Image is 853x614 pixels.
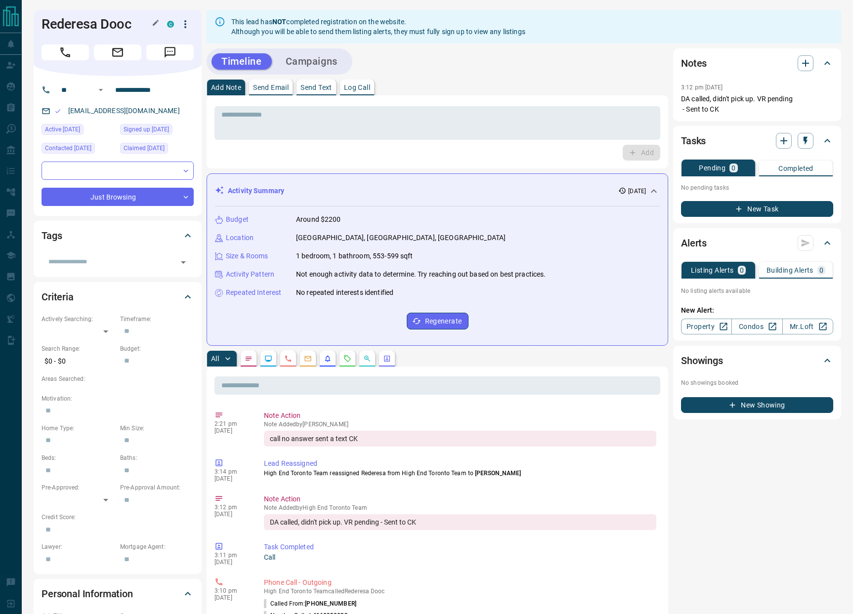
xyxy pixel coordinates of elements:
[212,53,272,70] button: Timeline
[120,542,194,551] p: Mortgage Agent:
[42,44,89,60] span: Call
[363,355,371,363] svg: Opportunities
[264,542,656,552] p: Task Completed
[305,600,356,607] span: [PHONE_NUMBER]
[681,319,732,334] a: Property
[681,378,833,387] p: No showings booked
[95,84,107,96] button: Open
[42,582,194,606] div: Personal Information
[42,315,115,324] p: Actively Searching:
[42,224,194,247] div: Tags
[264,431,656,447] div: call no answer sent a text CK
[226,287,281,298] p: Repeated Interest
[681,231,833,255] div: Alerts
[42,285,194,309] div: Criteria
[68,107,180,115] a: [EMAIL_ADDRESS][DOMAIN_NAME]
[42,394,194,403] p: Motivation:
[214,468,249,475] p: 3:14 pm
[264,469,656,478] p: High End Toronto Team reassigned Rederesa from High End Toronto Team to
[731,164,735,171] p: 0
[264,504,656,511] p: Note Added by High End Toronto Team
[681,84,723,91] p: 3:12 pm [DATE]
[120,453,194,462] p: Baths:
[681,353,723,368] h2: Showings
[214,594,249,601] p: [DATE]
[226,233,254,243] p: Location
[264,599,356,608] p: Called From:
[42,374,194,383] p: Areas Searched:
[681,55,707,71] h2: Notes
[146,44,194,60] span: Message
[42,424,115,433] p: Home Type:
[45,143,91,153] span: Contacted [DATE]
[42,353,115,369] p: $0 - $0
[42,289,74,305] h2: Criteria
[120,315,194,324] p: Timeframe:
[124,124,169,134] span: Signed up [DATE]
[681,349,833,372] div: Showings
[383,355,391,363] svg: Agent Actions
[819,267,823,274] p: 0
[214,420,249,427] p: 2:21 pm
[211,84,241,91] p: Add Note
[691,267,734,274] p: Listing Alerts
[778,165,813,172] p: Completed
[324,355,332,363] svg: Listing Alerts
[94,44,141,60] span: Email
[214,552,249,559] p: 3:11 pm
[767,267,813,274] p: Building Alerts
[42,124,115,138] div: Fri Sep 12 2025
[782,319,833,334] a: Mr.Loft
[42,188,194,206] div: Just Browsing
[214,504,249,511] p: 3:12 pm
[681,287,833,295] p: No listing alerts available
[264,514,656,530] div: DA called, didn't pick up. VR pending - Sent to CK
[681,133,706,149] h2: Tasks
[272,18,286,26] strong: NOT
[699,164,725,171] p: Pending
[264,421,656,428] p: Note Added by [PERSON_NAME]
[167,21,174,28] div: condos.ca
[681,397,833,413] button: New Showing
[42,542,115,551] p: Lawyer:
[300,84,332,91] p: Send Text
[228,186,284,196] p: Activity Summary
[214,475,249,482] p: [DATE]
[264,410,656,421] p: Note Action
[304,355,312,363] svg: Emails
[253,84,289,91] p: Send Email
[296,233,506,243] p: [GEOGRAPHIC_DATA], [GEOGRAPHIC_DATA], [GEOGRAPHIC_DATA]
[231,13,525,41] div: This lead has completed registration on the website. Although you will be able to send them listi...
[264,552,656,563] p: Call
[211,355,219,362] p: All
[215,182,660,200] div: Activity Summary[DATE]
[731,319,782,334] a: Condos
[120,124,194,138] div: Fri Sep 12 2025
[296,214,341,225] p: Around $2200
[681,235,707,251] h2: Alerts
[120,483,194,492] p: Pre-Approval Amount:
[120,143,194,157] div: Fri Sep 12 2025
[42,344,115,353] p: Search Range:
[42,228,62,244] h2: Tags
[681,94,833,115] p: DA called, didn't pick up. VR pending - Sent to CK
[214,511,249,518] p: [DATE]
[296,269,546,280] p: Not enough activity data to determine. Try reaching out based on best practices.
[264,458,656,469] p: Lead Reassigned
[226,251,268,261] p: Size & Rooms
[740,267,744,274] p: 0
[264,355,272,363] svg: Lead Browsing Activity
[42,143,115,157] div: Fri Sep 12 2025
[475,470,521,477] span: [PERSON_NAME]
[681,129,833,153] div: Tasks
[264,494,656,504] p: Note Action
[120,424,194,433] p: Min Size:
[214,559,249,566] p: [DATE]
[45,124,80,134] span: Active [DATE]
[264,577,656,588] p: Phone Call - Outgoing
[296,251,413,261] p: 1 bedroom, 1 bathroom, 553-599 sqft
[54,108,61,115] svg: Email Valid
[226,214,249,225] p: Budget
[42,513,194,522] p: Credit Score:
[214,427,249,434] p: [DATE]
